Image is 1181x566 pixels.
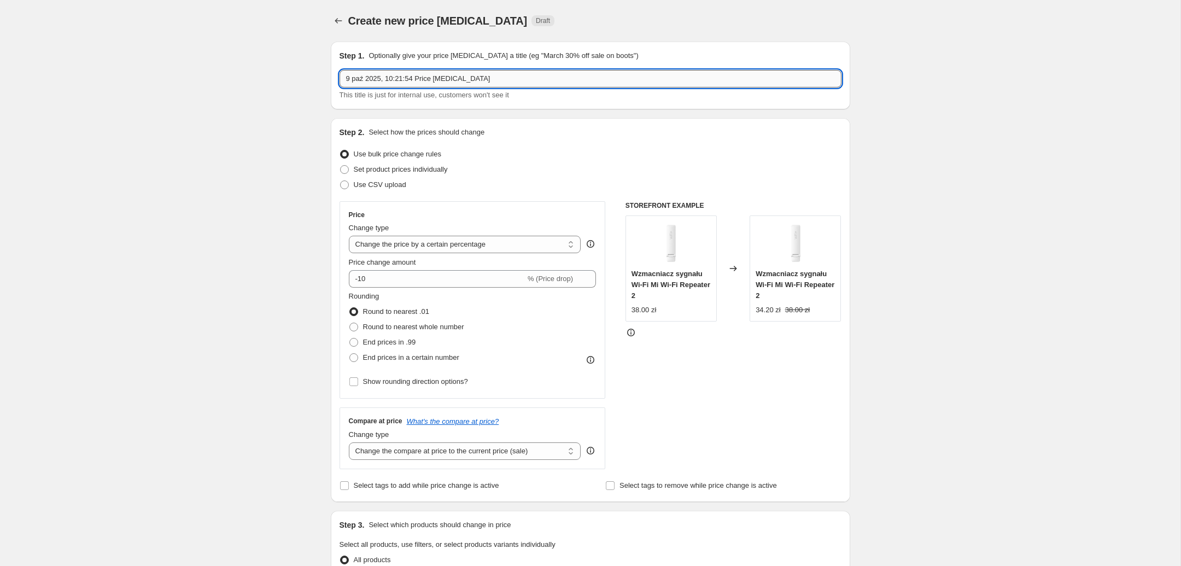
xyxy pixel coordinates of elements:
h3: Compare at price [349,417,402,425]
input: -15 [349,270,525,288]
h2: Step 3. [340,520,365,530]
span: Draft [536,16,550,25]
span: Set product prices individually [354,165,448,173]
span: This title is just for internal use, customers won't see it [340,91,509,99]
h6: STOREFRONT EXAMPLE [625,201,841,210]
div: help [585,445,596,456]
button: What's the compare at price? [407,417,499,425]
p: Optionally give your price [MEDICAL_DATA] a title (eg "March 30% off sale on boots") [369,50,638,61]
div: 38.00 zł [632,305,657,316]
span: Use bulk price change rules [354,150,441,158]
span: Change type [349,430,389,439]
span: End prices in a certain number [363,353,459,361]
img: 2440_miwi-firepeater2-800px-hero_deacd39b-4afe-45af-8466-545dca7275b4_80x.png [774,221,817,265]
span: Select tags to remove while price change is active [619,481,777,489]
span: Rounding [349,292,379,300]
strike: 38.00 zł [785,305,810,316]
span: Create new price [MEDICAL_DATA] [348,15,528,27]
span: Price change amount [349,258,416,266]
span: End prices in .99 [363,338,416,346]
div: help [585,238,596,249]
img: 2440_miwi-firepeater2-800px-hero_deacd39b-4afe-45af-8466-545dca7275b4_80x.png [649,221,693,265]
span: All products [354,556,391,564]
span: Round to nearest .01 [363,307,429,316]
span: Change type [349,224,389,232]
button: Price change jobs [331,13,346,28]
p: Select which products should change in price [369,520,511,530]
div: 34.20 zł [756,305,781,316]
span: % (Price drop) [528,275,573,283]
h3: Price [349,211,365,219]
input: 30% off holiday sale [340,70,841,87]
span: Show rounding direction options? [363,377,468,386]
h2: Step 2. [340,127,365,138]
span: Use CSV upload [354,180,406,189]
h2: Step 1. [340,50,365,61]
span: Select tags to add while price change is active [354,481,499,489]
p: Select how the prices should change [369,127,484,138]
span: Wzmacniacz sygnału Wi-Fi Mi Wi-Fi Repeater 2 [632,270,710,300]
span: Select all products, use filters, or select products variants individually [340,540,556,549]
span: Round to nearest whole number [363,323,464,331]
span: Wzmacniacz sygnału Wi-Fi Mi Wi-Fi Repeater 2 [756,270,834,300]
